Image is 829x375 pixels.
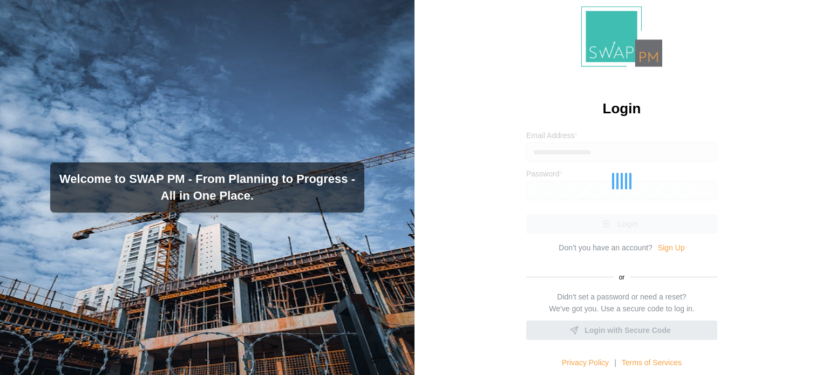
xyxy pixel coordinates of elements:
[549,291,694,315] div: Didn't set a password or need a reset? We've got you. Use a secure code to log in.
[559,242,653,254] div: Don’t you have an account?
[658,242,685,254] a: Sign Up
[581,6,662,67] img: Logo
[562,357,609,369] a: Privacy Policy
[614,357,616,369] div: |
[526,272,717,283] div: or
[603,99,641,118] h2: Login
[59,171,356,204] h3: Welcome to SWAP PM - From Planning to Progress - All in One Place.
[622,357,682,369] a: Terms of Services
